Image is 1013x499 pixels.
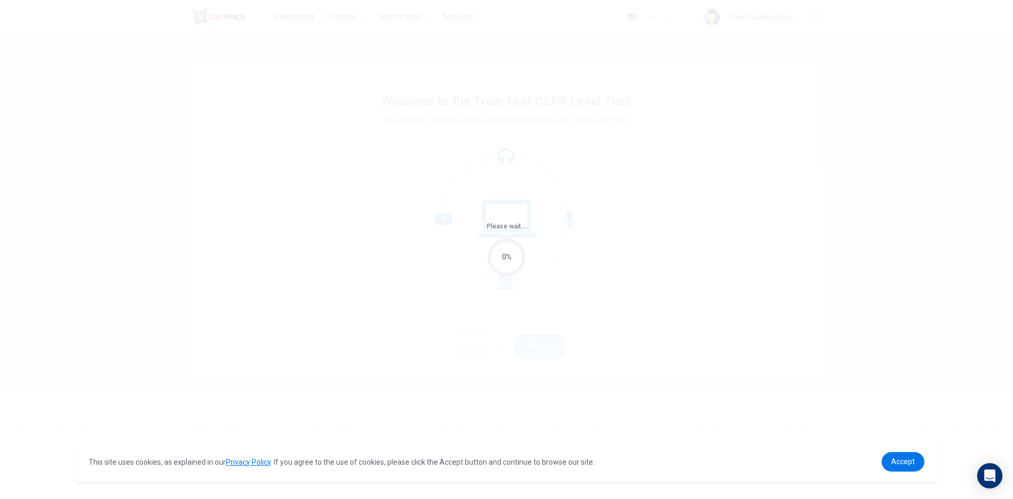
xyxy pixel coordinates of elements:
[891,457,915,466] span: Accept
[486,223,527,230] span: Please wait...
[502,251,512,263] div: 0%
[226,458,271,466] a: Privacy Policy
[977,463,1002,488] div: Open Intercom Messenger
[89,458,595,466] span: This site uses cookies, as explained in our . If you agree to the use of cookies, please click th...
[76,442,937,482] div: cookieconsent
[882,452,924,472] a: dismiss cookie message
